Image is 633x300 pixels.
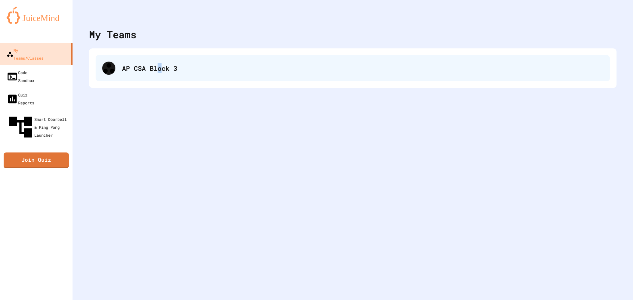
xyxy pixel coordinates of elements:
div: Quiz Reports [7,91,34,107]
div: Smart Doorbell & Ping Pong Launcher [7,113,70,141]
a: Join Quiz [4,152,69,168]
div: AP CSA Block 3 [122,63,603,73]
div: AP CSA Block 3 [96,55,610,81]
div: My Teams/Classes [7,46,44,62]
div: Code Sandbox [7,68,34,84]
img: logo-orange.svg [7,7,66,24]
div: My Teams [89,27,136,42]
